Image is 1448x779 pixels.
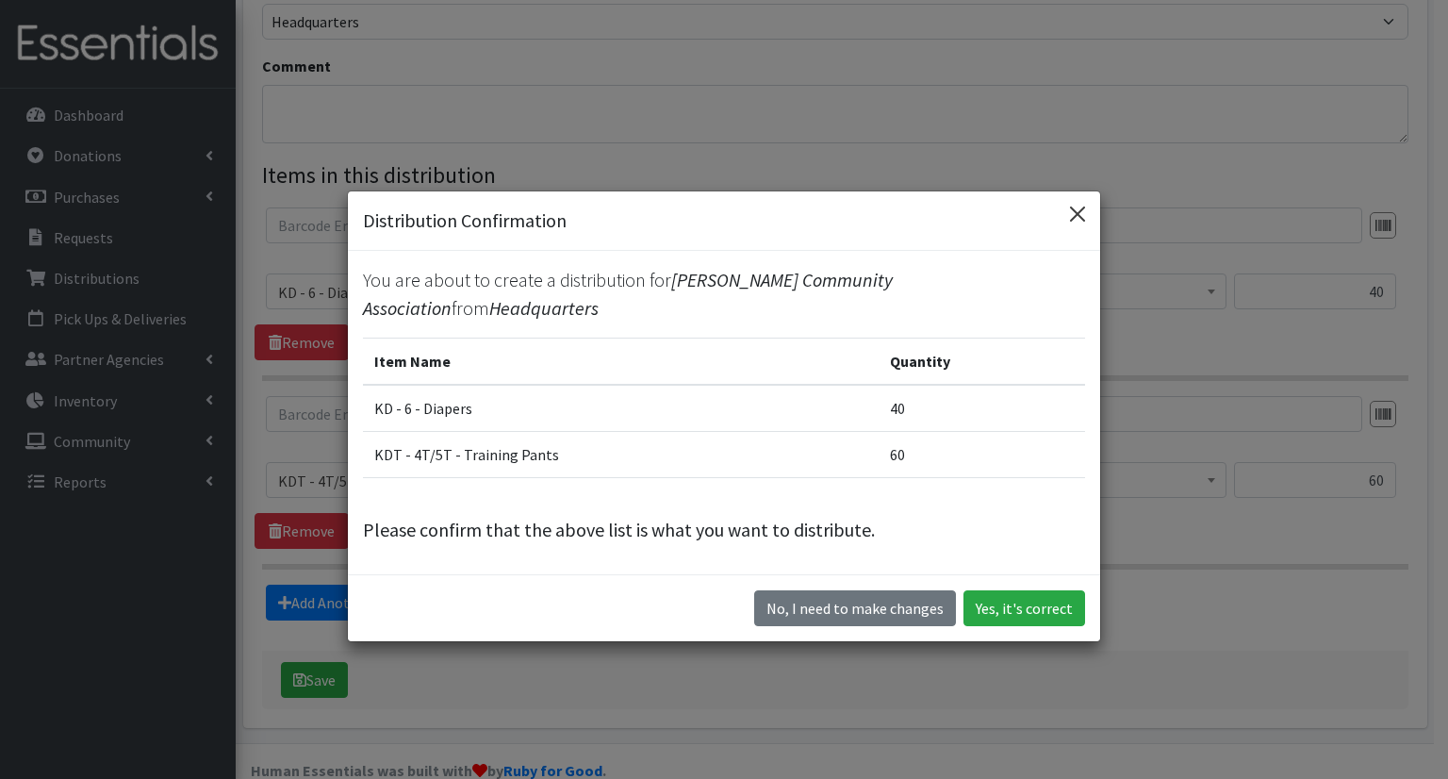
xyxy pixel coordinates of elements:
th: Quantity [879,338,1085,385]
th: Item Name [363,338,879,385]
p: Please confirm that the above list is what you want to distribute. [363,516,1085,544]
span: Headquarters [489,296,599,320]
td: KD - 6 - Diapers [363,385,879,432]
td: 60 [879,431,1085,477]
button: Close [1062,199,1093,229]
button: No I need to make changes [754,590,956,626]
td: KDT - 4T/5T - Training Pants [363,431,879,477]
button: Yes, it's correct [963,590,1085,626]
p: You are about to create a distribution for from [363,266,1085,323]
h5: Distribution Confirmation [363,207,567,235]
td: 40 [879,385,1085,432]
span: [PERSON_NAME] Community Association [363,268,893,320]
